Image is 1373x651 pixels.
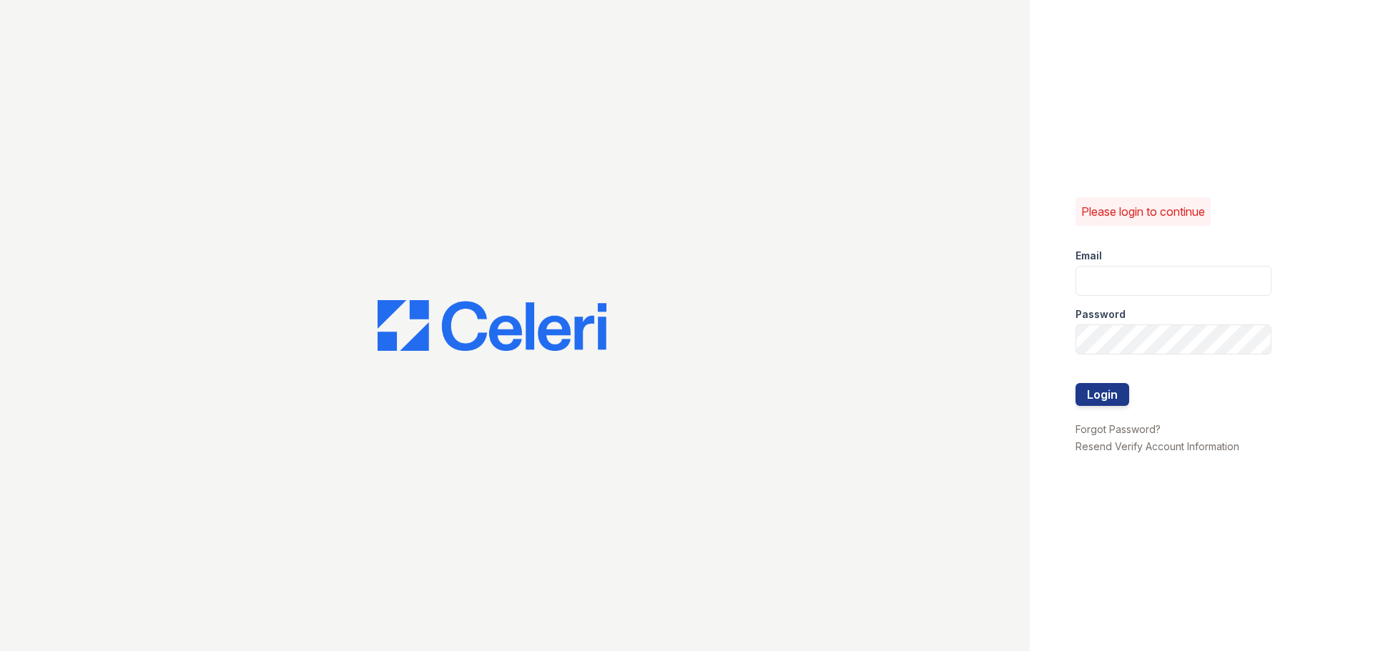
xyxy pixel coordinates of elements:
label: Password [1076,307,1126,322]
label: Email [1076,249,1102,263]
button: Login [1076,383,1129,406]
p: Please login to continue [1081,203,1205,220]
a: Resend Verify Account Information [1076,440,1239,452]
a: Forgot Password? [1076,423,1161,435]
img: CE_Logo_Blue-a8612792a0a2168367f1c8372b55b34899dd931a85d93a1a3d3e32e68fde9ad4.png [378,300,606,352]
